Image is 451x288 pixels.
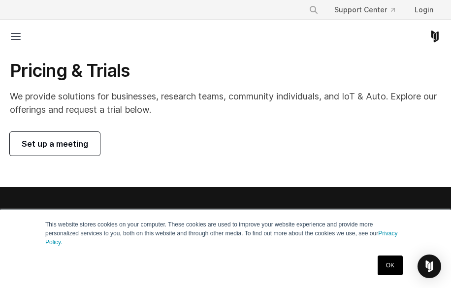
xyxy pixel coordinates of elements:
[418,255,441,278] div: Open Intercom Messenger
[10,90,441,116] p: We provide solutions for businesses, research teams, community individuals, and IoT & Auto. Explo...
[378,256,403,275] a: OK
[10,132,100,156] a: Set up a meeting
[301,1,441,19] div: Navigation Menu
[326,1,403,19] a: Support Center
[407,1,441,19] a: Login
[429,31,441,42] a: Corellium Home
[45,220,406,247] p: This website stores cookies on your computer. These cookies are used to improve your website expe...
[22,138,88,150] span: Set up a meeting
[10,60,441,82] h1: Pricing & Trials
[305,1,322,19] button: Search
